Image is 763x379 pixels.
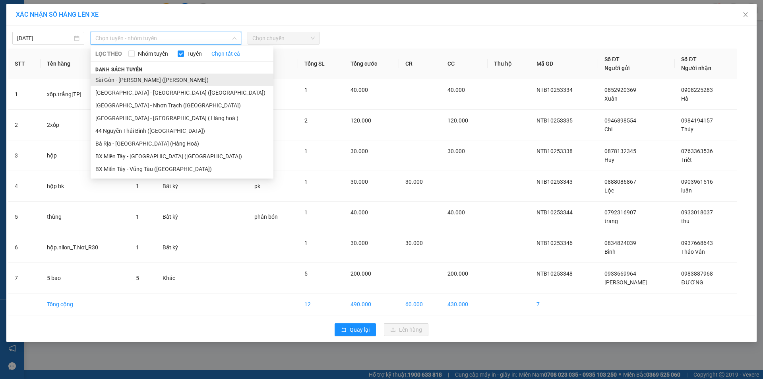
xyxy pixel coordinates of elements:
[405,240,423,246] span: 30.000
[41,171,130,202] td: hộp bk
[681,240,713,246] span: 0937668643
[536,148,573,154] span: NTB10253338
[184,49,205,58] span: Tuyến
[536,117,573,124] span: NTB10253335
[8,140,41,171] td: 3
[335,323,376,336] button: rollbackQuay lại
[304,148,308,154] span: 1
[232,36,237,41] span: down
[136,214,139,220] span: 1
[536,87,573,93] span: NTB10253334
[91,86,273,99] li: [GEOGRAPHIC_DATA] - [GEOGRAPHIC_DATA] ([GEOGRAPHIC_DATA])
[91,74,273,86] li: Sài Gòn - [PERSON_NAME] ([PERSON_NAME])
[604,87,636,93] span: 0852920369
[8,171,41,202] td: 4
[488,49,530,79] th: Thu hộ
[681,148,713,154] span: 0763363536
[447,87,465,93] span: 40.000
[156,202,196,232] td: Bất kỳ
[254,183,260,189] span: pk
[41,79,130,110] td: xốp.trắng[TP]
[254,214,278,220] span: phân bón
[604,249,616,255] span: Bình
[384,323,428,336] button: uploadLên hàng
[604,126,612,132] span: Chi
[405,179,423,185] span: 30.000
[604,279,647,286] span: [PERSON_NAME]
[536,179,573,185] span: NTB10253343
[351,209,368,216] span: 40.000
[681,126,693,132] span: Thúy
[604,187,614,194] span: Lộc
[447,117,468,124] span: 120.000
[536,209,573,216] span: NTB10253344
[681,279,703,286] span: ĐƯƠNG
[304,270,308,277] span: 5
[399,293,441,315] td: 60.000
[681,56,696,62] span: Số ĐT
[604,240,636,246] span: 0834824039
[344,49,399,79] th: Tổng cước
[41,49,130,79] th: Tên hàng
[447,270,468,277] span: 200.000
[91,150,273,163] li: BX Miền Tây - [GEOGRAPHIC_DATA] ([GEOGRAPHIC_DATA])
[604,209,636,216] span: 0792316907
[604,270,636,277] span: 0933669964
[8,110,41,140] td: 2
[681,65,711,71] span: Người nhận
[41,293,130,315] td: Tổng cộng
[41,140,130,171] td: hộp
[681,87,713,93] span: 0908225283
[8,79,41,110] td: 1
[252,32,315,44] span: Chọn chuyến
[742,12,749,18] span: close
[351,270,371,277] span: 200.000
[351,240,368,246] span: 30.000
[351,179,368,185] span: 30.000
[604,56,620,62] span: Số ĐT
[91,66,147,73] span: Danh sách tuyến
[17,34,72,43] input: 11/10/2025
[681,187,692,194] span: luân
[298,49,344,79] th: Tổng SL
[447,148,465,154] span: 30.000
[604,65,630,71] span: Người gửi
[136,183,139,189] span: 1
[41,202,130,232] td: thùng
[91,112,273,124] li: [GEOGRAPHIC_DATA] - [GEOGRAPHIC_DATA] ( Hàng hoá )
[681,270,713,277] span: 0983887968
[8,263,41,293] td: 7
[91,124,273,137] li: 44 Nguyễn Thái Bình ([GEOGRAPHIC_DATA])
[304,179,308,185] span: 1
[681,157,692,163] span: Triết
[681,95,688,102] span: Hà
[536,240,573,246] span: NTB10253346
[530,293,598,315] td: 7
[304,87,308,93] span: 1
[304,240,308,246] span: 1
[304,209,308,216] span: 1
[91,163,273,175] li: BX Miền Tây - Vũng Tàu ([GEOGRAPHIC_DATA])
[156,263,196,293] td: Khác
[681,117,713,124] span: 0984194157
[734,4,757,26] button: Close
[91,137,273,150] li: Bà Rịa - [GEOGRAPHIC_DATA] (Hàng Hoá)
[135,49,171,58] span: Nhóm tuyến
[156,171,196,202] td: Bất kỳ
[604,148,636,154] span: 0878132345
[399,49,441,79] th: CR
[304,117,308,124] span: 2
[95,49,122,58] span: LỌC THEO
[136,244,139,251] span: 1
[91,99,273,112] li: [GEOGRAPHIC_DATA] - Nhơn Trạch ([GEOGRAPHIC_DATA])
[351,87,368,93] span: 40.000
[16,11,99,18] span: XÁC NHẬN SỐ HÀNG LÊN XE
[441,293,488,315] td: 430.000
[341,327,347,333] span: rollback
[604,218,618,224] span: trang
[681,249,705,255] span: Thảo Vân
[604,179,636,185] span: 0888086867
[604,117,636,124] span: 0946898554
[344,293,399,315] td: 490.000
[604,157,614,163] span: Huy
